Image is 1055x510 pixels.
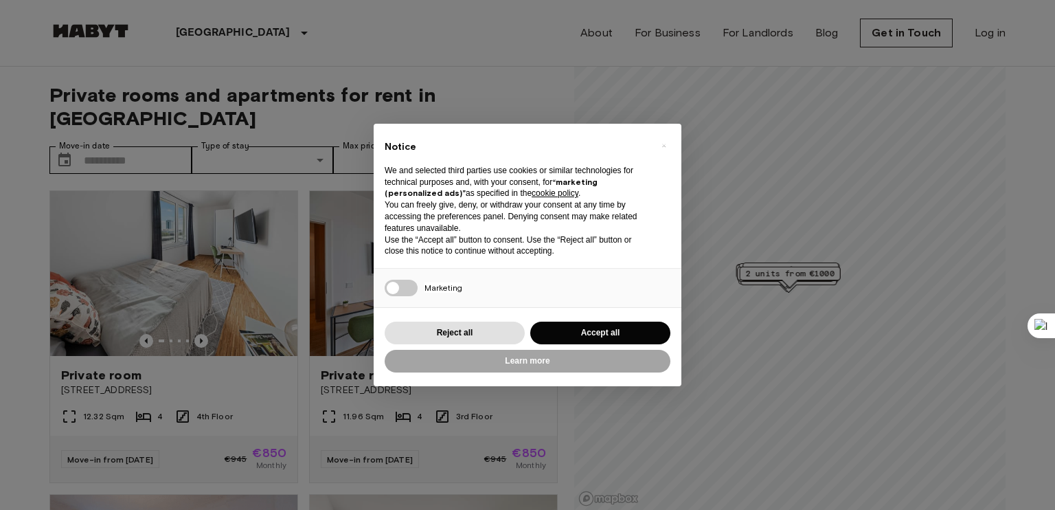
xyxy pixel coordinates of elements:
[385,350,670,373] button: Learn more
[424,282,462,293] span: Marketing
[385,322,525,344] button: Reject all
[385,234,648,258] p: Use the “Accept all” button to consent. Use the “Reject all” button or close this notice to conti...
[385,199,648,234] p: You can freely give, deny, or withdraw your consent at any time by accessing the preferences pane...
[532,188,578,198] a: cookie policy
[661,137,666,154] span: ×
[385,177,598,199] strong: “marketing (personalized ads)”
[530,322,670,344] button: Accept all
[385,165,648,199] p: We and selected third parties use cookies or similar technologies for technical purposes and, wit...
[653,135,674,157] button: Close this notice
[385,140,648,154] h2: Notice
